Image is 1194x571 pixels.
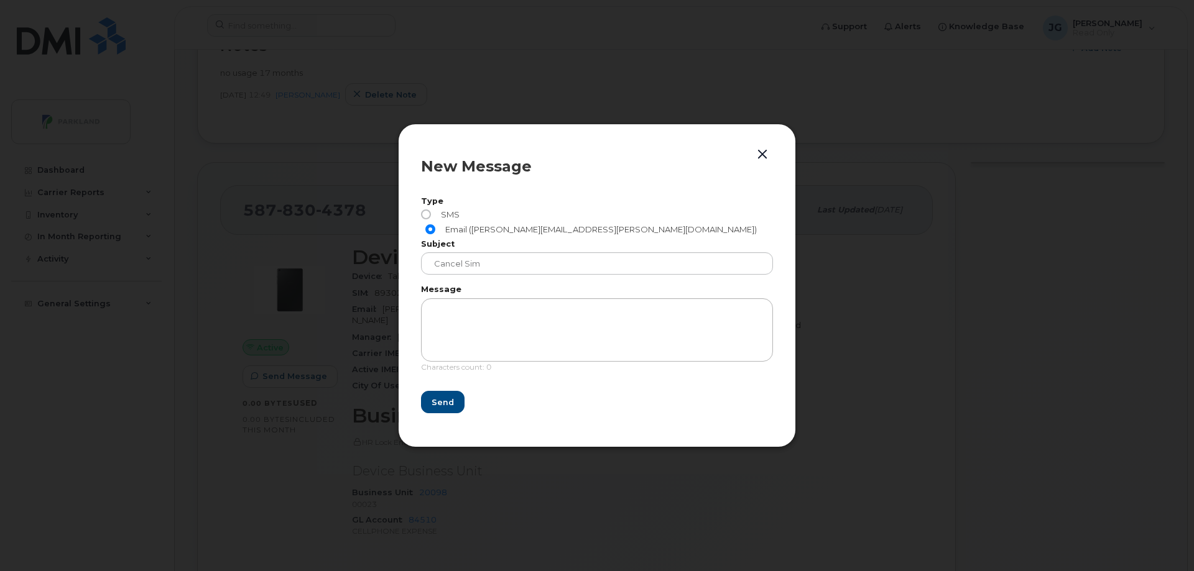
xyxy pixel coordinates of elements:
[425,224,435,234] input: Email ([PERSON_NAME][EMAIL_ADDRESS][PERSON_NAME][DOMAIN_NAME])
[421,240,773,249] label: Subject
[421,159,773,174] div: New Message
[421,391,465,413] button: Send
[432,396,454,408] span: Send
[421,362,773,380] div: Characters count: 0
[436,209,460,219] span: SMS
[421,198,773,206] label: Type
[421,286,773,294] label: Message
[440,224,757,234] span: Email ([PERSON_NAME][EMAIL_ADDRESS][PERSON_NAME][DOMAIN_NAME])
[421,209,431,219] input: SMS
